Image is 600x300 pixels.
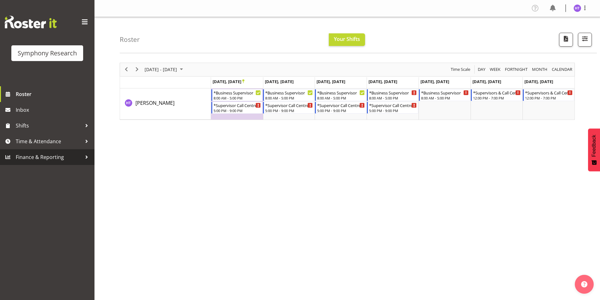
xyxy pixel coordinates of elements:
div: 8:00 AM - 5:00 PM [265,95,313,100]
div: *Business Supervisor [317,89,365,96]
span: Finance & Reporting [16,152,82,162]
div: *Supervisors & Call Centre Weekend [473,89,521,96]
span: [DATE], [DATE] [369,79,397,84]
div: Hal Thomas"s event - *Business Supervisor Begin From Thursday, September 25, 2025 at 8:00:00 AM G... [367,89,418,101]
button: Next [133,65,141,73]
div: Hal Thomas"s event - *Business Supervisor Begin From Tuesday, September 23, 2025 at 8:00:00 AM GM... [263,89,314,101]
div: 12:00 PM - 7:00 PM [473,95,521,100]
div: Timeline Week of September 25, 2025 [120,63,575,120]
div: Hal Thomas"s event - *Supervisor Call Centre Begin From Thursday, September 25, 2025 at 5:00:00 P... [367,102,418,114]
div: 5:00 PM - 9:00 PM [214,108,261,113]
span: Day [477,65,486,73]
span: Roster [16,89,91,99]
div: *Supervisor Call Centre [369,102,417,108]
span: [DATE], [DATE] [524,79,553,84]
div: 5:00 PM - 9:00 PM [317,108,365,113]
span: Fortnight [504,65,528,73]
div: Hal Thomas"s event - *Supervisor Call Centre Begin From Monday, September 22, 2025 at 5:00:00 PM ... [211,102,263,114]
div: 5:00 PM - 9:00 PM [369,108,417,113]
div: September 22 - 28, 2025 [142,63,187,76]
button: Fortnight [504,65,529,73]
div: Hal Thomas"s event - *Business Supervisor Begin From Monday, September 22, 2025 at 8:00:00 AM GMT... [211,89,263,101]
div: previous period [121,63,132,76]
button: Time Scale [450,65,471,73]
div: Hal Thomas"s event - *Business Supervisor Begin From Friday, September 26, 2025 at 8:00:00 AM GMT... [419,89,470,101]
button: Month [551,65,574,73]
div: *Business Supervisor [214,89,261,96]
button: Feedback - Show survey [588,128,600,171]
span: Your Shifts [334,36,360,42]
div: *Business Supervisor [265,89,313,96]
div: 8:00 AM - 5:00 PM [421,95,469,100]
span: Month [531,65,548,73]
div: 12:00 PM - 7:00 PM [525,95,573,100]
td: Hal Thomas resource [120,88,211,120]
a: [PERSON_NAME] [135,99,174,107]
h4: Roster [120,36,140,43]
span: Time & Attendance [16,137,82,146]
div: 5:00 PM - 9:00 PM [265,108,313,113]
div: Hal Thomas"s event - *Supervisor Call Centre Begin From Wednesday, September 24, 2025 at 5:00:00 ... [315,102,366,114]
span: [PERSON_NAME] [135,99,174,106]
span: Inbox [16,105,91,115]
button: September 2025 [144,65,186,73]
div: *Supervisor Call Centre [265,102,313,108]
table: Timeline Week of September 25, 2025 [211,88,574,120]
div: *Supervisor Call Centre [317,102,365,108]
button: Your Shifts [329,33,365,46]
div: Hal Thomas"s event - *Supervisors & Call Centre Weekend Begin From Sunday, September 28, 2025 at ... [523,89,574,101]
button: Previous [122,65,131,73]
div: Symphony Research [18,48,77,58]
div: *Business Supervisor [369,89,417,96]
span: [DATE], [DATE] [420,79,449,84]
div: Hal Thomas"s event - *Supervisors & Call Centre Weekend Begin From Saturday, September 27, 2025 a... [471,89,522,101]
span: calendar [551,65,573,73]
div: 8:00 AM - 5:00 PM [369,95,417,100]
div: Hal Thomas"s event - *Supervisor Call Centre Begin From Tuesday, September 23, 2025 at 5:00:00 PM... [263,102,314,114]
span: Feedback [591,135,597,157]
button: Timeline Day [477,65,487,73]
button: Timeline Week [489,65,502,73]
button: Download a PDF of the roster according to the set date range. [559,33,573,47]
div: 8:00 AM - 5:00 PM [214,95,261,100]
div: *Supervisor Call Centre [214,102,261,108]
span: [DATE], [DATE] [317,79,345,84]
div: Hal Thomas"s event - *Business Supervisor Begin From Wednesday, September 24, 2025 at 8:00:00 AM ... [315,89,366,101]
span: [DATE], [DATE] [213,79,244,84]
img: help-xxl-2.png [581,281,587,287]
button: Timeline Month [531,65,549,73]
div: *Business Supervisor [421,89,469,96]
span: Week [489,65,501,73]
span: Shifts [16,121,82,130]
div: *Supervisors & Call Centre Weekend [525,89,573,96]
span: [DATE] - [DATE] [144,65,178,73]
span: [DATE], [DATE] [265,79,294,84]
div: 8:00 AM - 5:00 PM [317,95,365,100]
span: [DATE], [DATE] [472,79,501,84]
img: hal-thomas1264.jpg [574,4,581,12]
div: next period [132,63,142,76]
button: Filter Shifts [578,33,592,47]
img: Rosterit website logo [5,16,57,28]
